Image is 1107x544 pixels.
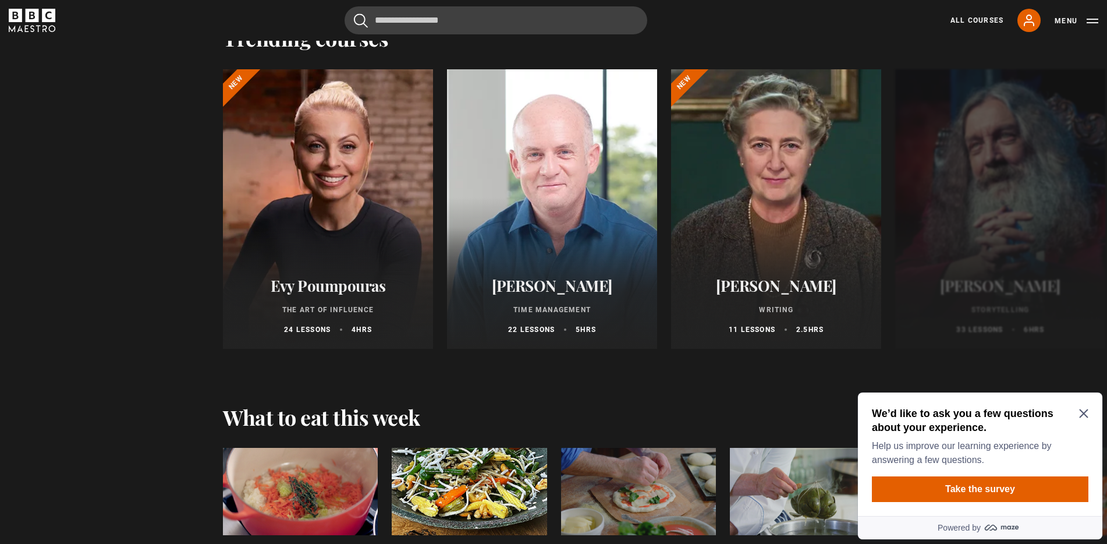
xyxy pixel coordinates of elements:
[352,324,372,335] p: 4
[808,326,824,334] abbr: hrs
[1055,15,1098,27] button: Toggle navigation
[237,305,419,315] p: The Art of Influence
[461,277,643,295] h2: [PERSON_NAME]
[237,277,419,295] h2: Evy Poumpouras
[796,324,824,335] p: 2.5
[223,405,420,429] h2: What to eat this week
[447,69,657,349] a: [PERSON_NAME] Time Management 22 lessons 5hrs
[685,305,867,315] p: Writing
[729,324,775,335] p: 11 lessons
[1029,326,1045,334] abbr: hrs
[19,89,235,114] button: Take the survey
[895,69,1105,349] a: [PERSON_NAME] Storytelling 33 lessons 6hrs
[5,5,249,151] div: Optional study invitation
[576,324,596,335] p: 5
[19,19,230,47] h2: We’d like to ask you a few questions about your experience.
[223,26,388,50] h2: Trending courses
[671,69,881,349] a: [PERSON_NAME] Writing 11 lessons 2.5hrs New
[226,21,235,30] button: Close Maze Prompt
[345,6,647,34] input: Search
[580,326,596,334] abbr: hrs
[356,326,372,334] abbr: hrs
[950,15,1003,26] a: All Courses
[9,9,55,32] svg: BBC Maestro
[909,305,1091,315] p: Storytelling
[284,324,331,335] p: 24 lessons
[1024,324,1044,335] p: 6
[354,13,368,28] button: Submit the search query
[223,69,433,349] a: Evy Poumpouras The Art of Influence 24 lessons 4hrs New
[685,277,867,295] h2: [PERSON_NAME]
[5,128,249,151] a: Powered by maze
[508,324,555,335] p: 22 lessons
[956,324,1003,335] p: 33 lessons
[461,305,643,315] p: Time Management
[19,51,230,79] p: Help us improve our learning experience by answering a few questions.
[909,277,1091,295] h2: [PERSON_NAME]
